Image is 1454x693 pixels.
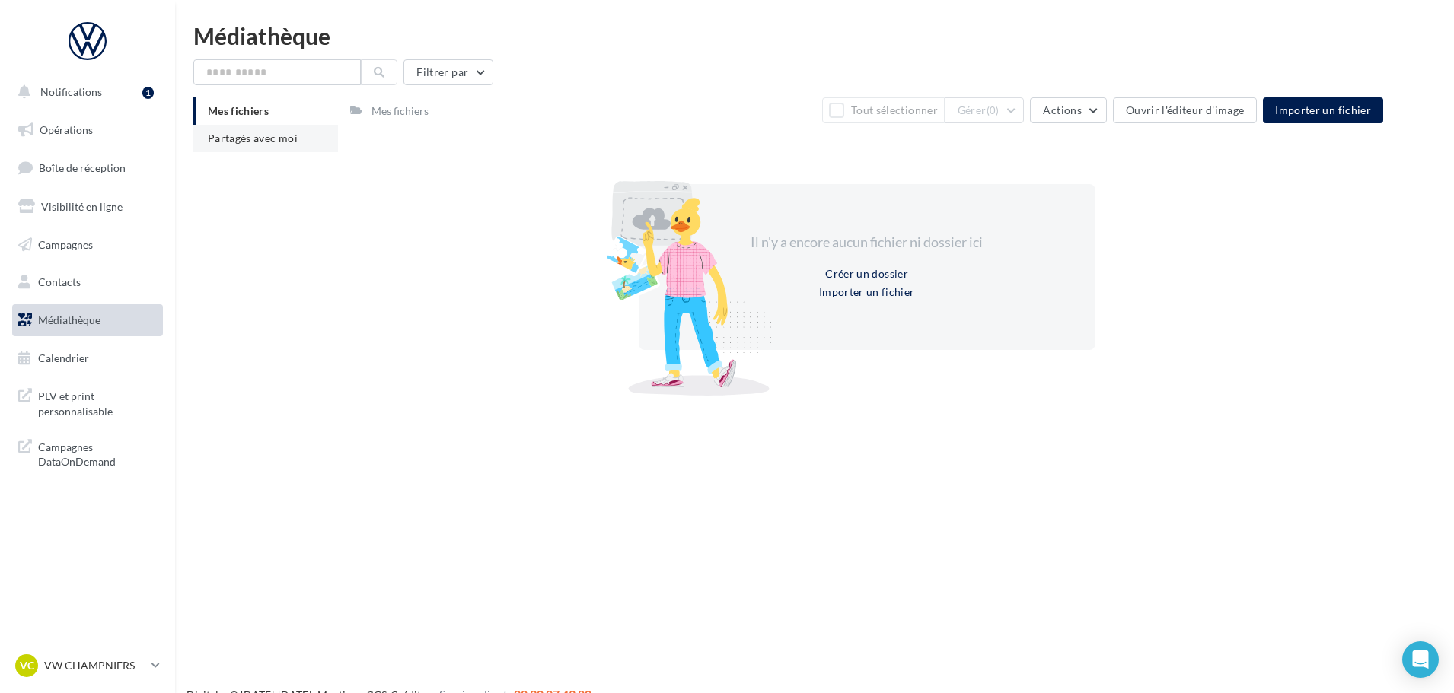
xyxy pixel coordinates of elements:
span: Visibilité en ligne [41,200,123,213]
button: Tout sélectionner [822,97,944,123]
button: Importer un fichier [813,283,921,301]
span: Actions [1043,103,1081,116]
span: Il n'y a encore aucun fichier ni dossier ici [751,234,983,250]
button: Ouvrir l'éditeur d'image [1113,97,1257,123]
span: Opérations [40,123,93,136]
button: Gérer(0) [945,97,1025,123]
a: Campagnes [9,229,166,261]
button: Importer un fichier [1263,97,1383,123]
p: VW CHAMPNIERS [44,658,145,673]
span: Médiathèque [38,313,100,326]
a: Calendrier [9,342,166,374]
button: Notifications 1 [9,76,160,108]
span: Importer un fichier [1275,103,1371,116]
span: Contacts [38,275,81,288]
span: Notifications [40,85,102,98]
span: Mes fichiers [208,104,269,117]
button: Filtrer par [403,59,493,85]
a: Opérations [9,114,166,146]
span: VC [20,658,34,673]
span: Campagnes [38,237,93,250]
div: Médiathèque [193,24,1436,47]
div: Mes fichiers [371,103,429,119]
a: Visibilité en ligne [9,191,166,223]
button: Actions [1030,97,1106,123]
span: Calendrier [38,351,89,364]
a: Contacts [9,266,166,298]
a: VC VW CHAMPNIERS [12,651,163,680]
div: Open Intercom Messenger [1402,641,1439,678]
a: PLV et print personnalisable [9,380,166,424]
a: Médiathèque [9,304,166,336]
span: Partagés avec moi [208,132,298,145]
div: 1 [142,87,154,99]
a: Campagnes DataOnDemand [9,431,166,475]
span: Boîte de réception [39,161,126,174]
button: Créer un dossier [819,265,914,283]
span: PLV et print personnalisable [38,386,157,418]
span: (0) [987,104,1000,116]
a: Boîte de réception [9,151,166,184]
span: Campagnes DataOnDemand [38,437,157,469]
